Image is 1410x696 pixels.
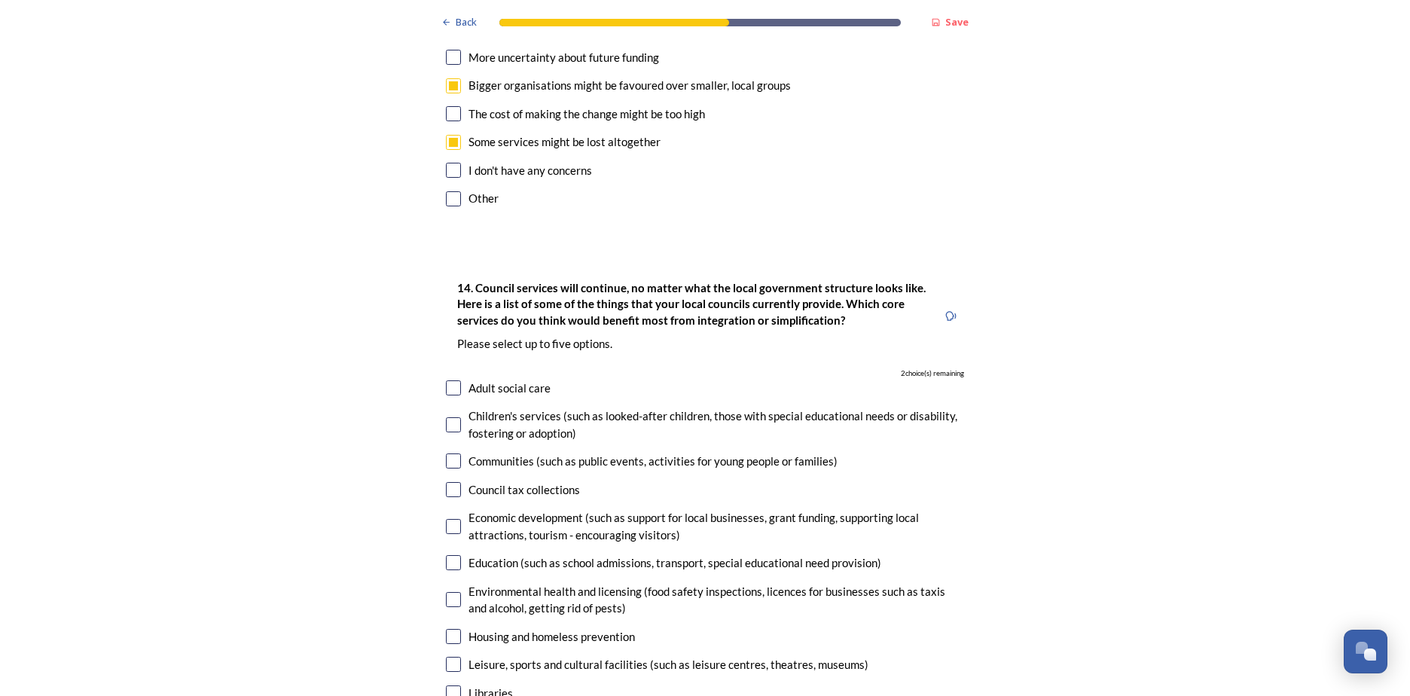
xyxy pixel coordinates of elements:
[468,105,705,123] div: The cost of making the change might be too high
[468,509,964,543] div: Economic development (such as support for local businesses, grant funding, supporting local attra...
[468,481,580,499] div: Council tax collections
[468,133,661,151] div: Some services might be lost altogether
[457,336,926,352] p: Please select up to five options.
[901,368,964,379] span: 2 choice(s) remaining
[457,281,928,327] strong: 14. Council services will continue, no matter what the local government structure looks like. Her...
[945,15,969,29] strong: Save
[468,656,868,673] div: Leisure, sports and cultural facilities (such as leisure centres, theatres, museums)
[468,583,964,617] div: Environmental health and licensing (food safety inspections, licences for businesses such as taxi...
[468,453,838,470] div: Communities (such as public events, activities for young people or families)
[468,380,551,397] div: Adult social care
[468,554,881,572] div: Education (such as school admissions, transport, special educational need provision)
[468,408,964,441] div: Children's services (such as looked-after children, those with special educational needs or disab...
[468,77,791,94] div: Bigger organisations might be favoured over smaller, local groups
[468,49,659,66] div: More uncertainty about future funding
[456,15,477,29] span: Back
[468,628,635,646] div: Housing and homeless prevention
[468,162,592,179] div: I don't have any concerns
[1344,630,1387,673] button: Open Chat
[468,190,499,207] div: Other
